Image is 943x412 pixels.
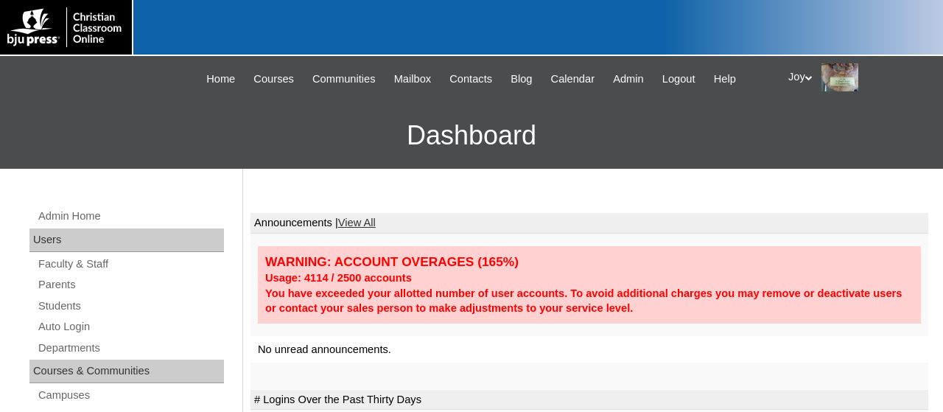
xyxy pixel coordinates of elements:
[7,102,936,169] h3: Dashboard
[7,7,125,47] img: logo-white.png
[37,297,224,315] a: Students
[246,71,301,88] a: Courses
[37,276,224,294] a: Parents
[707,71,743,88] a: Help
[29,228,224,252] div: Users
[199,71,242,88] a: Home
[37,386,224,405] a: Campuses
[305,71,383,88] a: Communities
[37,318,224,336] a: Auto Login
[37,255,224,273] a: Faculty & Staff
[511,71,532,88] span: Blog
[253,71,294,88] span: Courses
[338,217,376,228] a: View All
[29,360,224,383] div: Courses & Communities
[714,71,736,88] span: Help
[312,71,376,88] span: Communities
[655,71,703,88] a: Logout
[250,336,928,363] td: No unread announcements.
[265,272,412,284] strong: Usage: 4114 / 2500 accounts
[503,71,539,88] a: Blog
[265,254,914,270] div: WARNING: ACCOUNT OVERAGES (165%)
[394,71,432,88] span: Mailbox
[551,71,595,88] span: Calendar
[821,63,858,91] img: Joy Dantz
[37,207,224,226] a: Admin Home
[37,339,224,357] a: Departments
[206,71,235,88] span: Home
[449,71,492,88] span: Contacts
[788,63,928,91] div: Joy
[442,71,499,88] a: Contacts
[613,71,644,88] span: Admin
[544,71,602,88] a: Calendar
[250,213,928,234] td: Announcements |
[265,286,914,316] div: You have exceeded your allotted number of user accounts. To avoid additional charges you may remo...
[606,71,651,88] a: Admin
[250,390,928,411] td: # Logins Over the Past Thirty Days
[387,71,439,88] a: Mailbox
[662,71,695,88] span: Logout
